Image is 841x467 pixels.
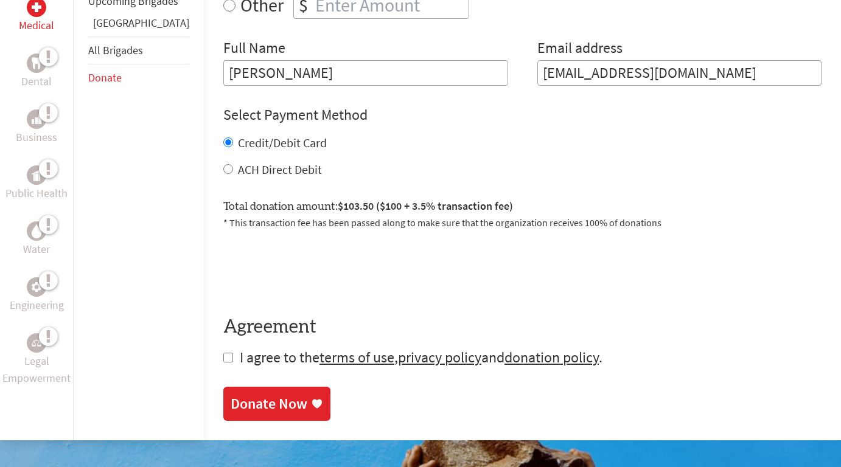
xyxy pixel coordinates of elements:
a: Donate [88,71,122,85]
p: Legal Empowerment [2,353,71,387]
img: Medical [32,2,41,12]
div: Donate Now [231,394,307,413]
span: $103.50 ($100 + 3.5% transaction fee) [338,199,513,213]
a: terms of use [319,348,394,367]
li: All Brigades [88,36,189,64]
p: Public Health [5,185,68,202]
label: Total donation amount: [223,198,513,215]
img: Engineering [32,282,41,292]
img: Public Health [32,169,41,181]
p: * This transaction fee has been passed along to make sure that the organization receives 100% of ... [223,215,822,230]
a: All Brigades [88,43,143,57]
span: I agree to the , and . [240,348,602,367]
div: Legal Empowerment [27,333,46,353]
div: Dental [27,54,46,73]
img: Water [32,224,41,238]
label: Full Name [223,38,285,60]
div: Business [27,109,46,129]
li: Donate [88,64,189,91]
li: Panama [88,15,189,36]
div: Water [27,221,46,241]
a: WaterWater [23,221,50,258]
p: Dental [21,73,52,90]
h4: Select Payment Method [223,105,822,125]
p: Water [23,241,50,258]
p: Medical [19,17,54,34]
img: Legal Empowerment [32,339,41,347]
a: Legal EmpowermentLegal Empowerment [2,333,71,387]
iframe: reCAPTCHA [223,244,408,292]
a: DentalDental [21,54,52,90]
a: [GEOGRAPHIC_DATA] [93,16,189,30]
a: Donate Now [223,387,330,421]
div: Engineering [27,277,46,297]
input: Enter Full Name [223,60,508,86]
p: Engineering [10,297,64,314]
a: donation policy [504,348,599,367]
a: BusinessBusiness [16,109,57,146]
img: Dental [32,58,41,69]
input: Your Email [537,60,822,86]
label: ACH Direct Debit [238,162,322,177]
a: privacy policy [398,348,481,367]
p: Business [16,129,57,146]
label: Credit/Debit Card [238,135,327,150]
a: EngineeringEngineering [10,277,64,314]
label: Email address [537,38,623,60]
h4: Agreement [223,316,822,338]
a: Public HealthPublic Health [5,165,68,202]
div: Public Health [27,165,46,185]
img: Business [32,114,41,124]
